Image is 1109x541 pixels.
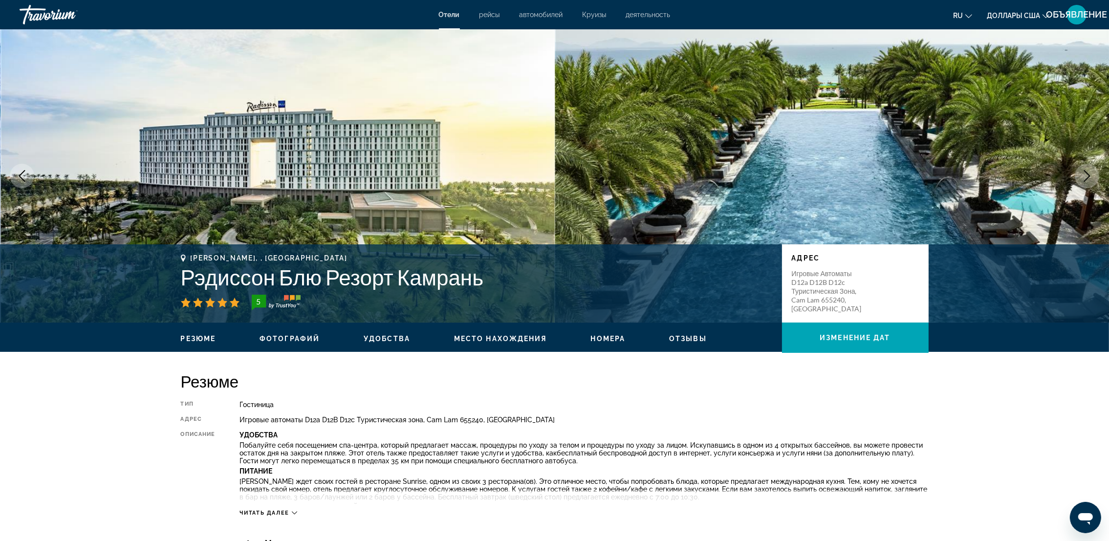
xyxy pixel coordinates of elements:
a: рейсы [479,11,500,19]
button: Читать далее [239,509,297,517]
span: Доллары США [987,12,1040,20]
button: Отзывы [669,334,707,343]
button: Резюме [181,334,216,343]
span: Резюме [181,335,216,343]
h2: Резюме [181,371,929,391]
button: Изменение дат [782,323,929,353]
span: Изменение дат [820,334,890,342]
b: Удобства [239,431,278,439]
div: Тип [181,401,216,409]
div: Гостиница [239,401,928,409]
b: Питание [239,467,272,475]
span: Читать далее [239,510,289,516]
button: Удобства [364,334,410,343]
iframe: Кнопка запуска окна обмена сообщениями [1070,502,1101,533]
div: адрес [181,416,216,424]
button: Изменение языка [953,8,972,22]
a: автомобилей [520,11,563,19]
span: [PERSON_NAME], , [GEOGRAPHIC_DATA] [191,254,348,262]
span: ОБЪЯВЛЕНИЕ [1046,10,1108,20]
span: Номера [591,335,626,343]
div: Описание [181,431,216,504]
button: Предыдущее изображение [10,164,34,188]
span: Фотографий [260,335,320,343]
button: Фотографий [260,334,320,343]
button: Место нахождения [454,334,547,343]
h1: Рэдиссон Блю Резорт Камрань [181,264,772,290]
span: ru [953,12,963,20]
button: Следующее изображение [1075,164,1099,188]
button: Изменить валюту [987,8,1049,22]
div: 5 [249,296,268,307]
p: адрес [792,254,919,262]
p: Побалуйте себя посещением спа-центра, который предлагает массаж, процедуры по уходу за телом и пр... [239,441,928,465]
p: [PERSON_NAME] ждет своих гостей в ресторане Sunrise, одном из своих 3 ресторана(ов). Это отличное... [239,477,928,501]
a: деятельность [626,11,671,19]
p: Игровые автоматы D12a D12B D12c Туристическая зона, Cam Lam 655240, [GEOGRAPHIC_DATA] [792,269,870,313]
a: Травориум [20,2,117,27]
button: Номера [591,334,626,343]
a: Круизы [583,11,607,19]
img: Значок рейтинга гостей TrustYou [252,295,301,310]
div: Игровые автоматы D12a D12B D12c Туристическая зона, Cam Lam 655240, [GEOGRAPHIC_DATA] [239,416,928,424]
button: Пользовательское меню [1064,4,1089,25]
span: Удобства [364,335,410,343]
span: Место нахождения [454,335,547,343]
a: Отели [439,11,460,19]
span: Отзывы [669,335,707,343]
